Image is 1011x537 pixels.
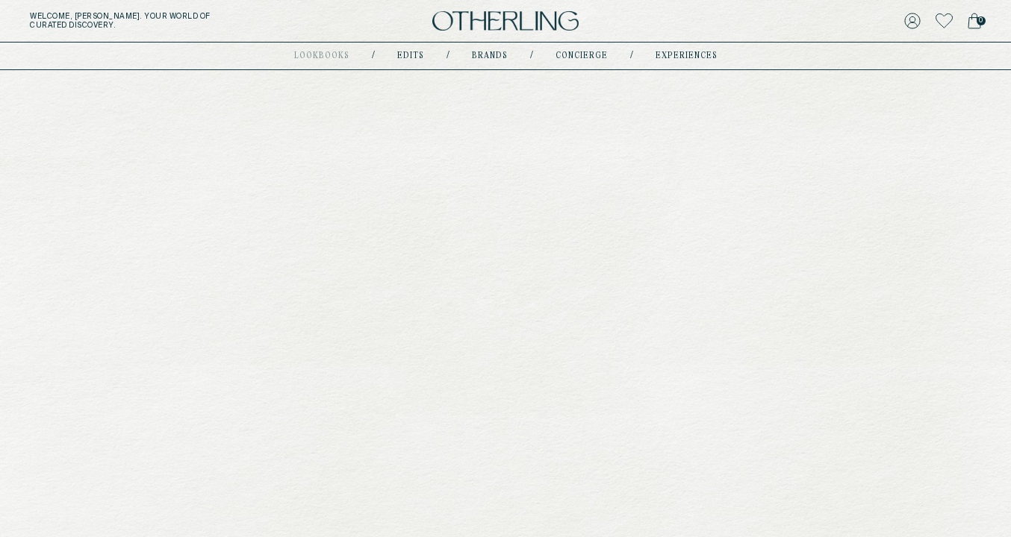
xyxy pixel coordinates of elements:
[630,50,633,62] div: /
[656,52,718,60] a: experiences
[294,52,349,60] a: lookbooks
[968,10,981,31] a: 0
[447,50,449,62] div: /
[556,52,608,60] a: concierge
[372,50,375,62] div: /
[530,50,533,62] div: /
[30,12,315,30] h5: Welcome, [PERSON_NAME] . Your world of curated discovery.
[397,52,424,60] a: Edits
[472,52,508,60] a: Brands
[432,11,579,31] img: logo
[977,16,986,25] span: 0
